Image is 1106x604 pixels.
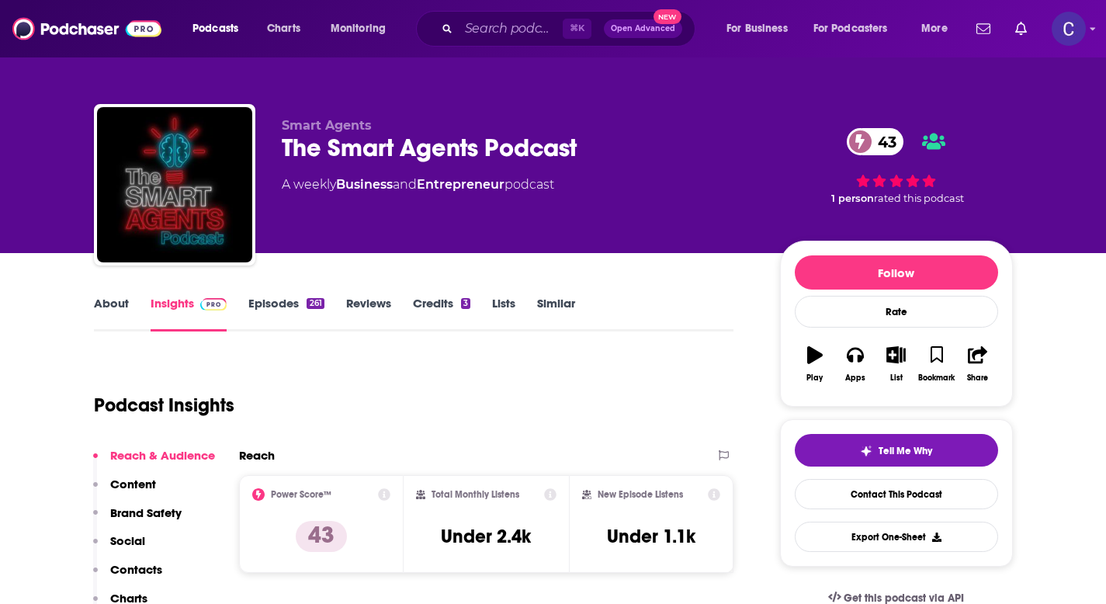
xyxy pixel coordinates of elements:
[806,373,823,383] div: Play
[726,18,788,40] span: For Business
[831,193,874,204] span: 1 person
[413,296,470,332] a: Credits3
[890,373,903,383] div: List
[795,296,998,328] div: Rate
[795,434,998,467] button: tell me why sparkleTell Me Why
[93,562,162,591] button: Contacts
[918,373,955,383] div: Bookmark
[803,16,910,41] button: open menu
[860,445,872,457] img: tell me why sparkle
[307,298,324,309] div: 261
[271,489,331,500] h2: Power Score™
[492,296,515,332] a: Lists
[795,255,998,290] button: Follow
[598,489,683,500] h2: New Episode Listens
[847,128,904,155] a: 43
[716,16,807,41] button: open menu
[845,373,865,383] div: Apps
[795,479,998,509] a: Contact This Podcast
[1009,16,1033,42] a: Show notifications dropdown
[611,25,675,33] span: Open Advanced
[282,175,554,194] div: A weekly podcast
[441,525,531,548] h3: Under 2.4k
[879,445,932,457] span: Tell Me Why
[282,118,372,133] span: Smart Agents
[93,533,145,562] button: Social
[1052,12,1086,46] img: User Profile
[267,18,300,40] span: Charts
[248,296,324,332] a: Episodes261
[654,9,681,24] span: New
[93,505,182,534] button: Brand Safety
[537,296,575,332] a: Similar
[110,448,215,463] p: Reach & Audience
[604,19,682,38] button: Open AdvancedNew
[336,177,393,192] a: Business
[835,336,875,392] button: Apps
[200,298,227,311] img: Podchaser Pro
[346,296,391,332] a: Reviews
[970,16,997,42] a: Show notifications dropdown
[1052,12,1086,46] span: Logged in as publicityxxtina
[607,525,695,548] h3: Under 1.1k
[239,448,275,463] h2: Reach
[110,562,162,577] p: Contacts
[910,16,967,41] button: open menu
[110,533,145,548] p: Social
[967,373,988,383] div: Share
[94,296,129,332] a: About
[110,505,182,520] p: Brand Safety
[917,336,957,392] button: Bookmark
[957,336,997,392] button: Share
[331,18,386,40] span: Monitoring
[110,477,156,491] p: Content
[813,18,888,40] span: For Podcasters
[780,118,1013,214] div: 43 1 personrated this podcast
[320,16,406,41] button: open menu
[459,16,563,41] input: Search podcasts, credits, & more...
[795,522,998,552] button: Export One-Sheet
[875,336,916,392] button: List
[97,107,252,262] img: The Smart Agents Podcast
[182,16,258,41] button: open menu
[874,193,964,204] span: rated this podcast
[151,296,227,332] a: InsightsPodchaser Pro
[257,16,310,41] a: Charts
[795,336,835,392] button: Play
[431,11,710,47] div: Search podcasts, credits, & more...
[93,448,215,477] button: Reach & Audience
[921,18,948,40] span: More
[192,18,238,40] span: Podcasts
[1052,12,1086,46] button: Show profile menu
[393,177,417,192] span: and
[296,521,347,552] p: 43
[563,19,591,39] span: ⌘ K
[862,128,904,155] span: 43
[94,394,234,417] h1: Podcast Insights
[432,489,519,500] h2: Total Monthly Listens
[417,177,504,192] a: Entrepreneur
[12,14,161,43] img: Podchaser - Follow, Share and Rate Podcasts
[93,477,156,505] button: Content
[461,298,470,309] div: 3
